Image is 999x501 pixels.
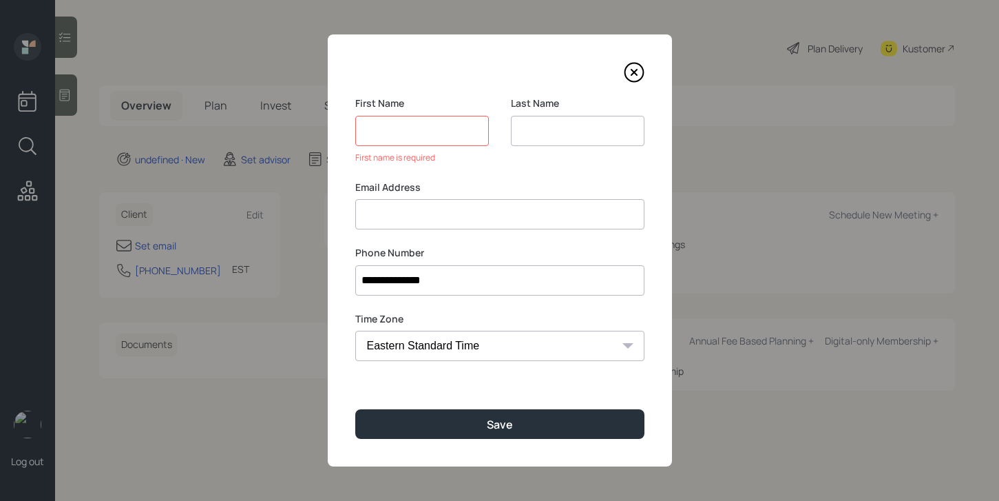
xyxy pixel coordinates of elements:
label: Phone Number [355,246,644,260]
button: Save [355,409,644,439]
div: Save [487,417,513,432]
label: Email Address [355,181,644,194]
label: First Name [355,96,489,110]
div: First name is required [355,152,489,164]
label: Last Name [511,96,644,110]
label: Time Zone [355,312,644,326]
